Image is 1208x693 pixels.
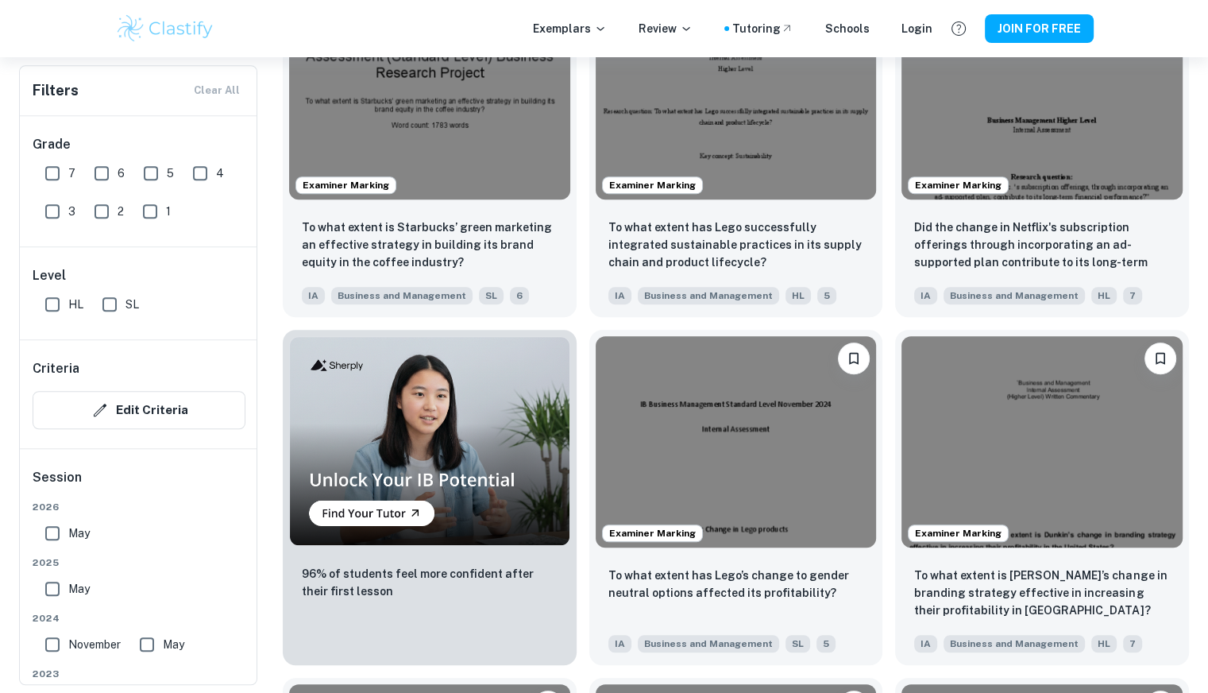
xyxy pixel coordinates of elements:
[33,611,245,625] span: 2024
[589,330,883,664] a: Examiner MarkingPlease log in to bookmark exemplars To what extent has Lego’s change to gender ne...
[296,178,396,192] span: Examiner Marking
[33,359,79,378] h6: Criteria
[914,567,1170,619] p: To what extent is Dunkin’s change in branding strategy effective in increasing their profitabilit...
[68,525,90,542] span: May
[302,565,558,600] p: 96% of students feel more confident after their first lesson
[785,287,811,304] span: HL
[167,165,174,182] span: 5
[914,635,937,652] span: IA
[838,343,870,374] button: Please log in to bookmark exemplars
[603,526,702,540] span: Examiner Marking
[125,296,139,313] span: SL
[33,468,245,500] h6: Session
[639,20,693,37] p: Review
[283,330,577,664] a: Thumbnail96% of students feel more confident after their first lesson
[68,165,75,182] span: 7
[118,203,124,220] span: 2
[944,635,1085,652] span: Business and Management
[1091,287,1117,304] span: HL
[68,580,90,598] span: May
[163,636,184,653] span: May
[33,556,245,570] span: 2025
[985,14,1094,43] button: JOIN FOR FREE
[603,178,702,192] span: Examiner Marking
[732,20,793,37] a: Tutoring
[608,287,631,304] span: IA
[331,287,473,304] span: Business and Management
[68,203,75,220] span: 3
[608,567,864,602] p: To what extent has Lego’s change to gender neutral options affected its profitability?
[118,165,125,182] span: 6
[914,219,1170,273] p: Did the change in Netflix's subscription offerings through incorporating an ad-supported plan con...
[33,667,245,681] span: 2023
[166,203,171,220] span: 1
[33,500,245,514] span: 2026
[289,336,570,545] img: Thumbnail
[68,636,121,653] span: November
[901,336,1183,547] img: Business and Management IA example thumbnail: To what extent is Dunkin’s change in bra
[914,287,937,304] span: IA
[479,287,504,304] span: SL
[944,287,1085,304] span: Business and Management
[596,336,877,547] img: Business and Management IA example thumbnail: To what extent has Lego’s change to gen
[68,296,83,313] span: HL
[638,635,779,652] span: Business and Management
[1123,635,1142,652] span: 7
[638,287,779,304] span: Business and Management
[302,219,558,271] p: To what extent is Starbucks’ green marketing an effective strategy in building its brand equity i...
[895,330,1189,664] a: Examiner MarkingPlease log in to bookmark exemplarsTo what extent is Dunkin’s change in branding ...
[1144,343,1176,374] button: Please log in to bookmark exemplars
[302,287,325,304] span: IA
[825,20,870,37] a: Schools
[510,287,529,304] span: 6
[945,15,972,42] button: Help and Feedback
[816,635,836,652] span: 5
[33,266,245,285] h6: Level
[817,287,836,304] span: 5
[1123,287,1142,304] span: 7
[909,526,1008,540] span: Examiner Marking
[115,13,216,45] img: Clastify logo
[216,165,224,182] span: 4
[33,79,79,102] h6: Filters
[533,20,607,37] p: Exemplars
[909,178,1008,192] span: Examiner Marking
[33,135,245,154] h6: Grade
[33,391,245,429] button: Edit Criteria
[608,635,631,652] span: IA
[1091,635,1117,652] span: HL
[785,635,810,652] span: SL
[901,20,932,37] a: Login
[608,219,864,271] p: To what extent has Lego successfully integrated sustainable practices in its supply chain and pro...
